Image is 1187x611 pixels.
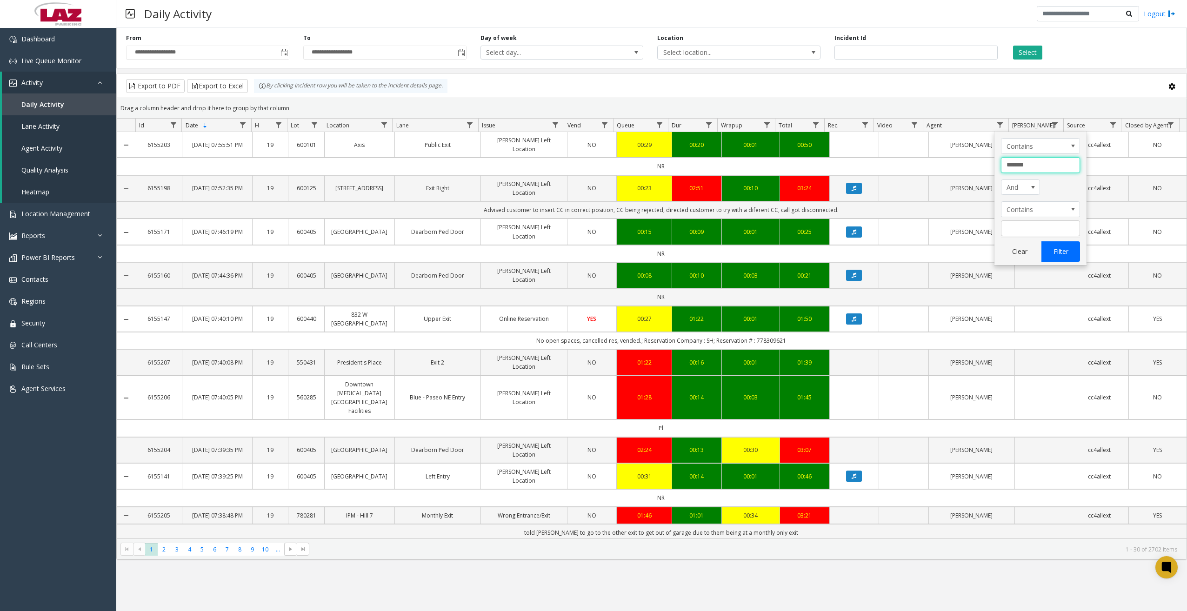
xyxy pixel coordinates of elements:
[117,473,135,480] a: Collapse Details
[21,166,68,174] span: Quality Analysis
[188,140,246,149] a: [DATE] 07:55:51 PM
[258,445,283,454] a: 19
[294,271,319,280] a: 600405
[727,511,774,520] div: 00:34
[678,472,716,481] div: 00:14
[1168,9,1175,19] img: logout
[9,58,17,65] img: 'icon'
[330,472,388,481] a: [GEOGRAPHIC_DATA]
[1001,220,1080,236] input: Agent Filter
[9,342,17,349] img: 'icon'
[622,140,666,149] a: 00:29
[9,298,17,305] img: 'icon'
[258,184,283,193] a: 19
[678,511,716,520] a: 01:01
[294,358,319,367] a: 550431
[727,184,774,193] a: 00:10
[654,119,666,131] a: Queue Filter Menu
[678,271,716,280] div: 00:10
[463,119,476,131] a: Lane Filter Menu
[1153,272,1162,279] span: NO
[1001,139,1064,153] span: Contains
[786,184,824,193] div: 03:24
[487,441,561,459] a: [PERSON_NAME] Left Location
[188,358,246,367] a: [DATE] 07:40:08 PM
[1144,9,1175,19] a: Logout
[135,201,1187,219] td: Advised customer to insert CC in correct position, CC being rejected, directed customer to try wi...
[21,34,55,43] span: Dashboard
[1134,184,1181,193] a: NO
[908,119,920,131] a: Video Filter Menu
[126,79,185,93] button: Export to PDF
[400,472,475,481] a: Left Entry
[294,184,319,193] a: 600125
[279,46,289,59] span: Toggle popup
[9,320,17,327] img: 'icon'
[141,393,176,402] a: 6155206
[9,254,17,262] img: 'icon'
[1153,446,1162,454] span: YES
[1001,180,1032,195] span: And
[487,389,561,406] a: [PERSON_NAME] Left Location
[487,266,561,284] a: [PERSON_NAME] Left Location
[9,80,17,87] img: 'icon'
[126,34,141,42] label: From
[141,445,176,454] a: 6155204
[727,358,774,367] a: 00:01
[587,315,596,323] span: YES
[330,511,388,520] a: IPM - Hill 7
[786,271,824,280] a: 00:21
[400,393,475,402] a: Blue - Paseo NE Entry
[727,271,774,280] div: 00:03
[678,445,716,454] a: 00:13
[259,82,266,90] img: infoIcon.svg
[786,445,824,454] div: 03:07
[1076,314,1122,323] a: cc4allext
[188,314,246,323] a: [DATE] 07:40:10 PM
[135,489,1187,506] td: NR
[727,445,774,454] a: 00:30
[934,358,1009,367] a: [PERSON_NAME]
[135,419,1187,437] td: Pl
[456,46,466,59] span: Toggle popup
[21,340,57,349] span: Call Centers
[934,472,1009,481] a: [PERSON_NAME]
[622,393,666,402] a: 01:28
[1134,445,1181,454] a: YES
[622,472,666,481] a: 00:31
[2,137,116,159] a: Agent Activity
[2,115,116,137] a: Lane Activity
[400,227,475,236] a: Dearborn Ped Door
[308,119,321,131] a: Lot Filter Menu
[1134,472,1181,481] a: NO
[188,271,246,280] a: [DATE] 07:44:36 PM
[400,314,475,323] a: Upper Exit
[135,288,1187,305] td: NR
[258,227,283,236] a: 19
[786,393,824,402] div: 01:45
[273,119,285,131] a: H Filter Menu
[21,209,90,218] span: Location Management
[622,184,666,193] a: 00:23
[598,119,611,131] a: Vend Filter Menu
[622,445,666,454] a: 02:24
[21,362,49,371] span: Rule Sets
[587,511,596,519] span: NO
[786,472,824,481] a: 00:46
[786,358,824,367] a: 01:39
[9,276,17,284] img: 'icon'
[1165,119,1177,131] a: Closed by Agent Filter Menu
[573,445,611,454] a: NO
[1134,511,1181,520] a: YES
[786,314,824,323] div: 01:50
[258,472,283,481] a: 19
[188,445,246,454] a: [DATE] 07:39:35 PM
[1001,157,1080,173] input: Agent Filter
[21,144,62,153] span: Agent Activity
[1049,119,1061,131] a: Parker Filter Menu
[21,231,45,240] span: Reports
